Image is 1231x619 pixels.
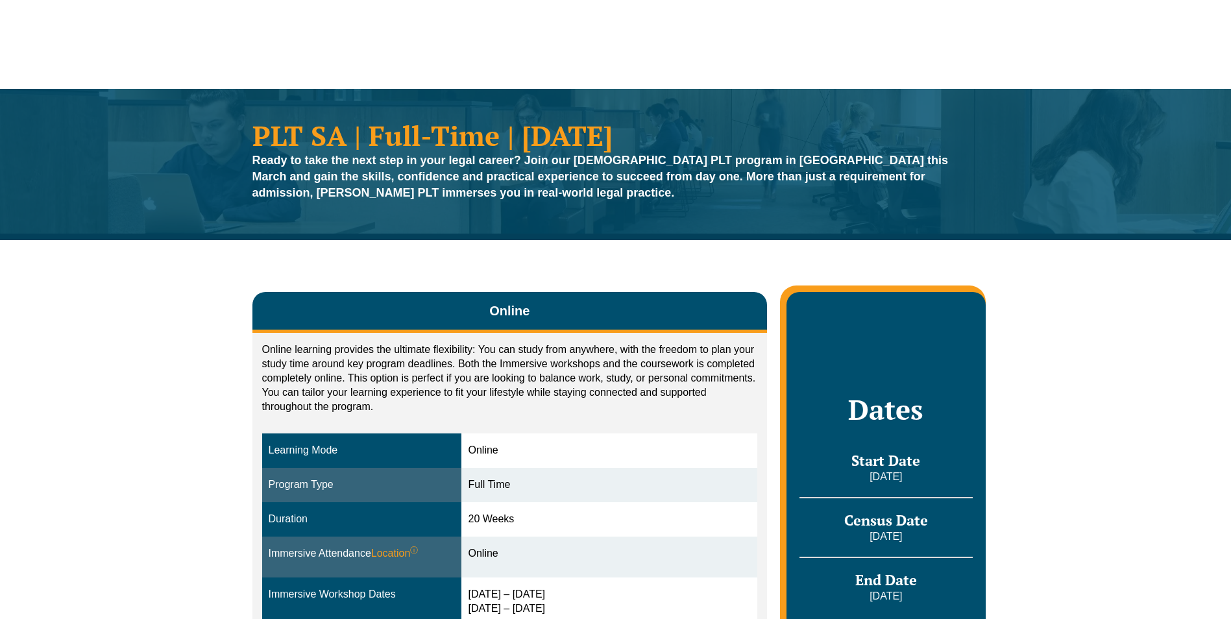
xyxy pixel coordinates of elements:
div: Learning Mode [269,443,456,458]
div: Full Time [468,478,751,492]
div: Program Type [269,478,456,492]
p: [DATE] [799,470,972,484]
p: Online learning provides the ultimate flexibility: You can study from anywhere, with the freedom ... [262,343,758,414]
span: Start Date [851,451,920,470]
div: Immersive Attendance [269,546,456,561]
strong: Ready to take the next step in your legal career? Join our [DEMOGRAPHIC_DATA] PLT program in [GEO... [252,154,948,199]
div: Online [468,443,751,458]
div: Online [468,546,751,561]
div: Duration [269,512,456,527]
div: 20 Weeks [468,512,751,527]
h1: PLT SA | Full-Time | [DATE] [252,121,979,149]
span: Census Date [844,511,928,529]
span: Location [371,546,419,561]
div: Immersive Workshop Dates [269,587,456,602]
p: [DATE] [799,589,972,603]
span: Online [489,302,530,320]
h2: Dates [799,393,972,426]
p: [DATE] [799,529,972,544]
span: End Date [855,570,917,589]
sup: ⓘ [410,546,418,555]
